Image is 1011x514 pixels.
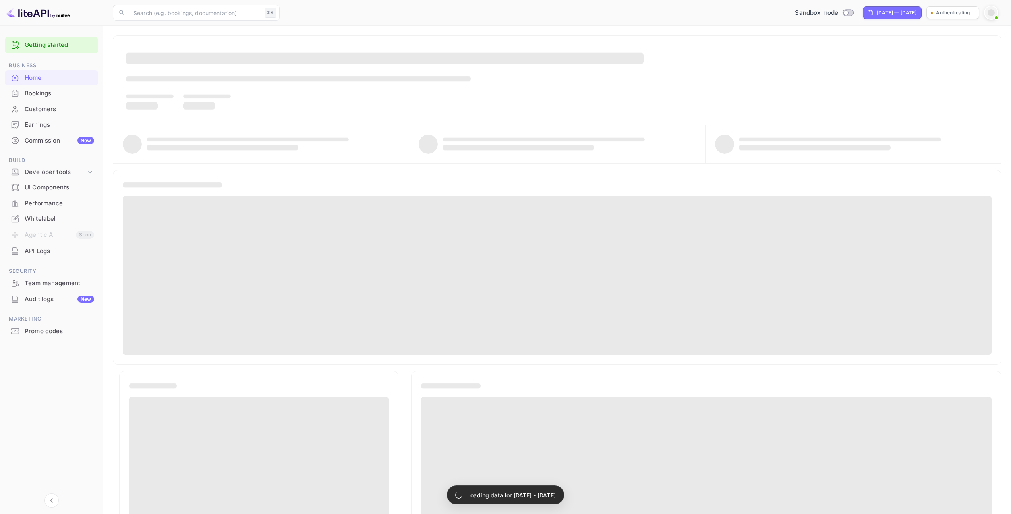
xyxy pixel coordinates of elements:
[25,279,94,288] div: Team management
[129,5,261,21] input: Search (e.g. bookings, documentation)
[25,168,86,177] div: Developer tools
[25,199,94,208] div: Performance
[25,295,94,304] div: Audit logs
[5,133,98,148] a: CommissionNew
[467,491,556,499] p: Loading data for [DATE] - [DATE]
[5,276,98,291] div: Team management
[5,70,98,85] a: Home
[77,137,94,144] div: New
[5,102,98,117] div: Customers
[44,493,59,508] button: Collapse navigation
[265,8,276,18] div: ⌘K
[5,156,98,165] span: Build
[795,8,838,17] span: Sandbox mode
[936,9,975,16] p: Authenticating...
[25,214,94,224] div: Whitelabel
[5,196,98,211] a: Performance
[5,70,98,86] div: Home
[5,292,98,307] div: Audit logsNew
[5,133,98,149] div: CommissionNew
[25,247,94,256] div: API Logs
[5,276,98,290] a: Team management
[25,89,94,98] div: Bookings
[5,267,98,276] span: Security
[5,292,98,306] a: Audit logsNew
[25,183,94,192] div: UI Components
[25,73,94,83] div: Home
[77,296,94,303] div: New
[5,211,98,226] a: Whitelabel
[6,6,70,19] img: LiteAPI logo
[792,8,856,17] div: Switch to Production mode
[25,41,94,50] a: Getting started
[877,9,916,16] div: [DATE] — [DATE]
[5,117,98,133] div: Earnings
[5,102,98,116] a: Customers
[25,105,94,114] div: Customers
[5,180,98,195] a: UI Components
[5,211,98,227] div: Whitelabel
[5,315,98,323] span: Marketing
[5,324,98,338] a: Promo codes
[5,243,98,259] div: API Logs
[5,243,98,258] a: API Logs
[25,120,94,129] div: Earnings
[25,327,94,336] div: Promo codes
[5,117,98,132] a: Earnings
[5,61,98,70] span: Business
[25,136,94,145] div: Commission
[5,165,98,179] div: Developer tools
[5,86,98,100] a: Bookings
[5,324,98,339] div: Promo codes
[5,37,98,53] div: Getting started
